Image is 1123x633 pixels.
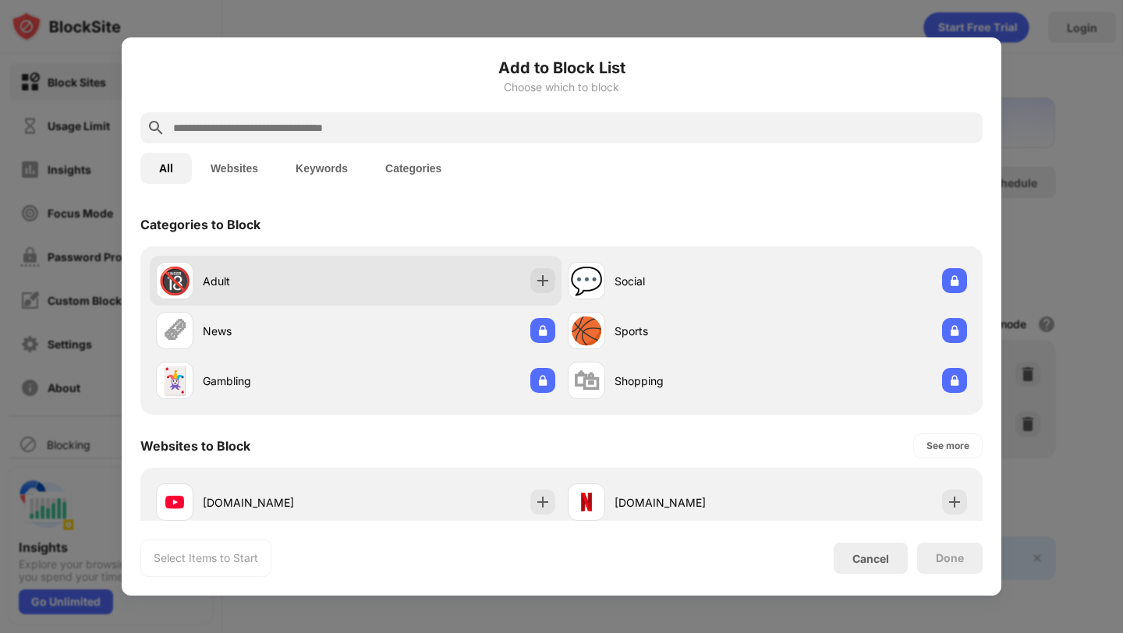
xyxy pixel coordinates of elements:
button: All [140,153,192,184]
div: Done [936,552,964,564]
div: Social [615,273,767,289]
div: 🔞 [158,265,191,297]
div: Sports [615,323,767,339]
div: Cancel [852,552,889,565]
button: Categories [367,153,460,184]
div: Shopping [615,373,767,389]
img: search.svg [147,118,165,137]
div: Adult [203,273,356,289]
div: News [203,323,356,339]
div: 🗞 [161,315,188,347]
div: Categories to Block [140,217,260,232]
h6: Add to Block List [140,56,983,80]
div: 🃏 [158,365,191,397]
div: Choose which to block [140,81,983,94]
div: 🏀 [570,315,603,347]
div: See more [926,438,969,454]
button: Websites [192,153,277,184]
div: Select Items to Start [154,550,258,566]
div: 💬 [570,265,603,297]
div: 🛍 [573,365,600,397]
div: [DOMAIN_NAME] [615,494,767,511]
div: Websites to Block [140,438,250,454]
img: favicons [165,493,184,511]
img: favicons [577,493,596,511]
button: Keywords [277,153,367,184]
div: Gambling [203,373,356,389]
div: [DOMAIN_NAME] [203,494,356,511]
